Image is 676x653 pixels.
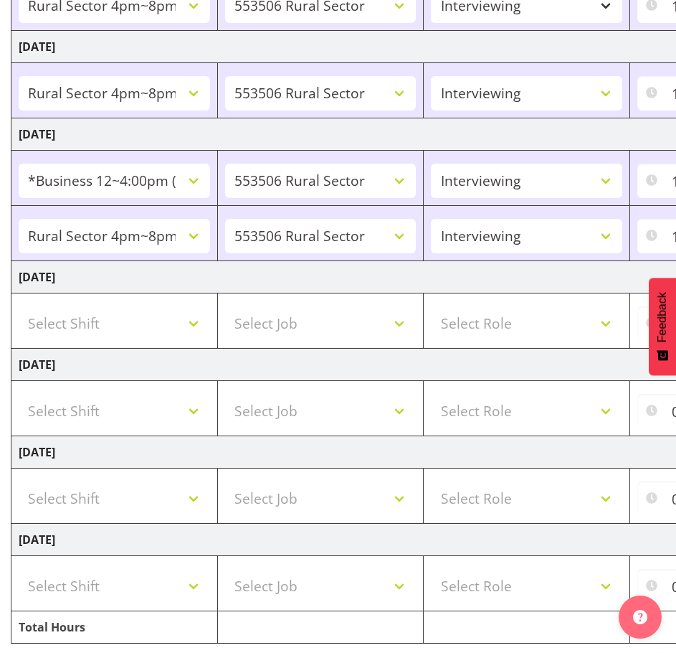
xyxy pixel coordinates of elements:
[11,611,218,644] td: Total Hours
[656,292,669,342] span: Feedback
[649,278,676,375] button: Feedback - Show survey
[633,610,647,624] img: help-xxl-2.png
